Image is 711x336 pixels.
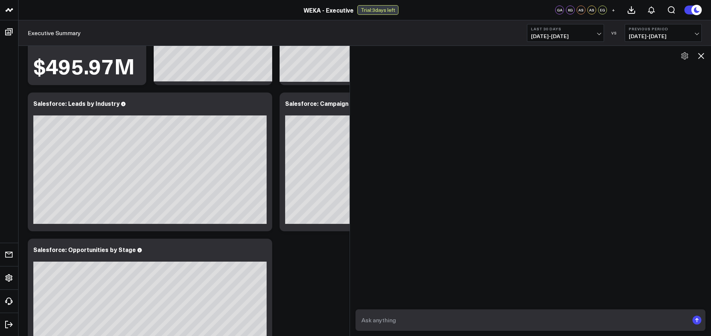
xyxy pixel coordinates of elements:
[612,7,615,13] span: +
[33,55,135,76] div: $495.97M
[577,6,585,14] div: AS
[598,6,607,14] div: EG
[609,6,618,14] button: +
[33,245,136,253] div: Salesforce: Opportunities by Stage
[629,33,698,39] span: [DATE] - [DATE]
[28,29,81,37] a: Executive Summary
[629,27,698,31] b: Previous Period
[357,5,398,15] div: Trial: 3 days left
[531,27,600,31] b: Last 30 Days
[625,24,702,42] button: Previous Period[DATE]-[DATE]
[285,99,398,107] div: Salesforce: Campaign Lead Generation
[608,31,621,35] div: VS
[587,6,596,14] div: AS
[566,6,575,14] div: KG
[33,99,120,107] div: Salesforce: Leads by Industry
[527,24,604,42] button: Last 30 Days[DATE]-[DATE]
[555,6,564,14] div: GA
[304,6,354,14] a: WEKA - Executive
[531,33,600,39] span: [DATE] - [DATE]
